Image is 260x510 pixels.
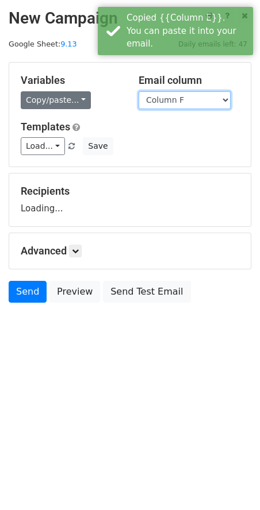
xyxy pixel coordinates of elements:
h5: Email column [139,74,239,87]
div: Loading... [21,185,239,215]
a: Send Test Email [103,281,190,303]
iframe: Chat Widget [202,455,260,510]
h5: Advanced [21,245,239,257]
small: Google Sheet: [9,40,77,48]
h5: Variables [21,74,121,87]
a: Preview [49,281,100,303]
h5: Recipients [21,185,239,198]
a: Templates [21,121,70,133]
div: Copied {{Column E}}. You can paste it into your email. [127,11,248,51]
a: Copy/paste... [21,91,91,109]
button: Save [83,137,113,155]
h2: New Campaign [9,9,251,28]
a: Load... [21,137,65,155]
a: Send [9,281,47,303]
a: 9.13 [60,40,77,48]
